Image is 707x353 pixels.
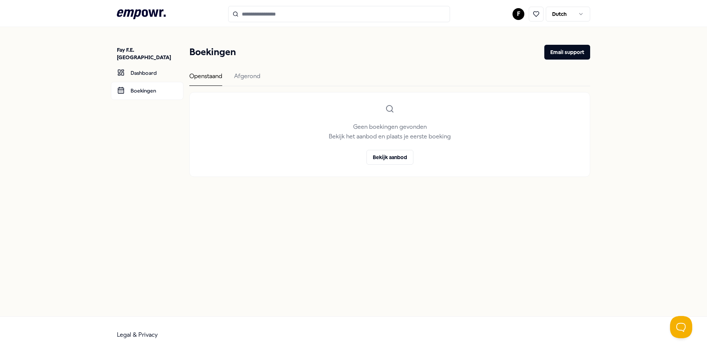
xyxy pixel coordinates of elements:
h1: Boekingen [189,45,236,60]
a: Legal & Privacy [117,331,158,338]
div: Openstaand [189,71,222,86]
button: Bekijk aanbod [366,150,413,165]
p: Geen boekingen gevonden Bekijk het aanbod en plaats je eerste boeking [329,122,451,141]
iframe: Help Scout Beacon - Open [670,316,692,338]
a: Dashboard [111,64,183,82]
p: Fay F.E. [GEOGRAPHIC_DATA] [117,46,183,61]
button: F [513,8,524,20]
a: Boekingen [111,82,183,100]
div: Afgerond [234,71,260,86]
button: Email support [544,45,590,60]
input: Search for products, categories or subcategories [228,6,450,22]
